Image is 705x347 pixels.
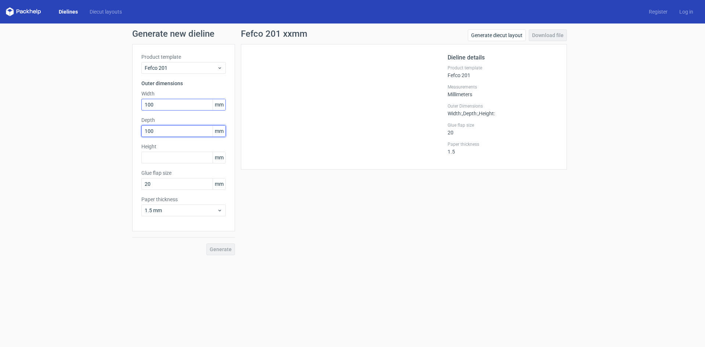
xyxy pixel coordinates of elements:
label: Product template [141,53,226,61]
span: mm [213,152,225,163]
label: Glue flap size [141,169,226,177]
a: Log in [673,8,699,15]
label: Outer Dimensions [448,103,558,109]
label: Depth [141,116,226,124]
label: Paper thickness [141,196,226,203]
span: Fefco 201 [145,64,217,72]
label: Measurements [448,84,558,90]
a: Dielines [53,8,84,15]
span: , Height : [478,111,495,116]
span: 1.5 mm [145,207,217,214]
div: 1.5 [448,141,558,155]
span: , Depth : [462,111,478,116]
h1: Generate new dieline [132,29,573,38]
div: Fefco 201 [448,65,558,78]
a: Diecut layouts [84,8,128,15]
span: Width : [448,111,462,116]
a: Generate diecut layout [468,29,526,41]
label: Width [141,90,226,97]
h1: Fefco 201 xxmm [241,29,307,38]
a: Register [643,8,673,15]
label: Paper thickness [448,141,558,147]
div: Millimeters [448,84,558,97]
div: 20 [448,122,558,135]
h2: Dieline details [448,53,558,62]
span: mm [213,126,225,137]
label: Height [141,143,226,150]
span: mm [213,99,225,110]
h3: Outer dimensions [141,80,226,87]
label: Product template [448,65,558,71]
span: mm [213,178,225,189]
label: Glue flap size [448,122,558,128]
